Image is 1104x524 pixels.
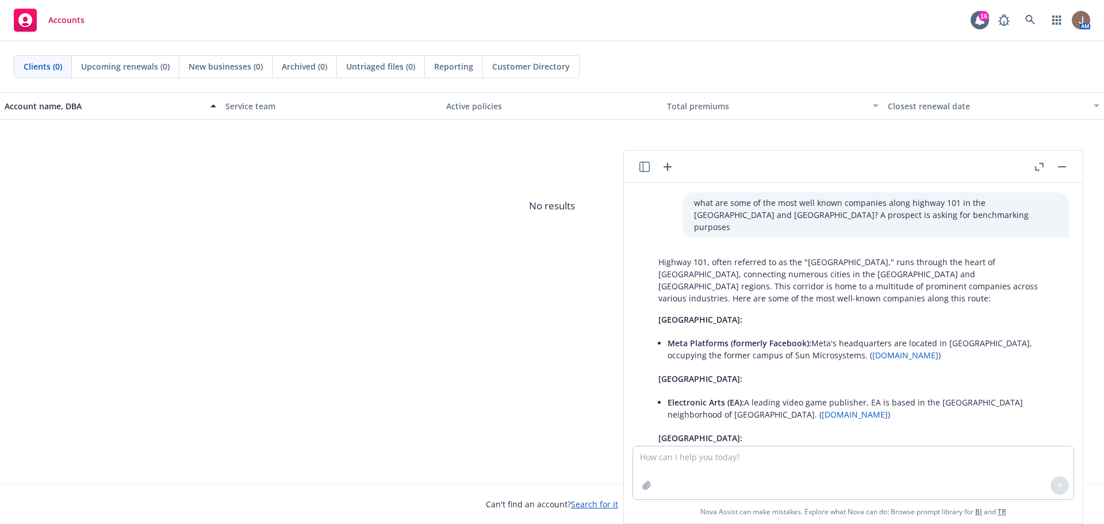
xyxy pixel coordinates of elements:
[434,60,473,72] span: Reporting
[658,433,742,443] span: [GEOGRAPHIC_DATA]:
[872,350,938,361] a: [DOMAIN_NAME]
[446,100,658,112] div: Active policies
[694,197,1057,233] p: what are some of the most well known companies along highway 101 in the [GEOGRAPHIC_DATA] and [GE...
[668,335,1057,364] li: Meta's headquarters are located in [GEOGRAPHIC_DATA], occupying the former campus of Sun Microsys...
[668,338,811,349] span: Meta Platforms (formerly Facebook):
[658,314,742,325] span: [GEOGRAPHIC_DATA]:
[442,92,662,120] button: Active policies
[571,499,618,510] a: Search for it
[9,4,89,36] a: Accounts
[992,9,1015,32] a: Report a Bug
[221,92,442,120] button: Service team
[658,256,1057,304] p: Highway 101, often referred to as the "[GEOGRAPHIC_DATA]," runs through the heart of [GEOGRAPHIC_...
[189,60,263,72] span: New businesses (0)
[1019,9,1042,32] a: Search
[822,409,888,420] a: [DOMAIN_NAME]
[1045,9,1068,32] a: Switch app
[975,507,982,517] a: BI
[998,507,1006,517] a: TR
[883,92,1104,120] button: Closest renewal date
[48,16,85,25] span: Accounts
[282,60,327,72] span: Archived (0)
[225,100,437,112] div: Service team
[346,60,415,72] span: Untriaged files (0)
[668,397,744,408] span: Electronic Arts (EA):
[1072,11,1090,29] img: photo
[492,60,570,72] span: Customer Directory
[700,500,1006,523] span: Nova Assist can make mistakes. Explore what Nova can do: Browse prompt library for and
[668,394,1057,423] li: A leading video game publisher, EA is based in the [GEOGRAPHIC_DATA] neighborhood of [GEOGRAPHIC_...
[24,60,62,72] span: Clients (0)
[888,100,1087,112] div: Closest renewal date
[486,498,618,510] span: Can't find an account?
[658,373,742,384] span: [GEOGRAPHIC_DATA]:
[5,100,204,112] div: Account name, DBA
[81,60,170,72] span: Upcoming renewals (0)
[667,100,866,112] div: Total premiums
[662,92,883,120] button: Total premiums
[979,11,989,21] div: 16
